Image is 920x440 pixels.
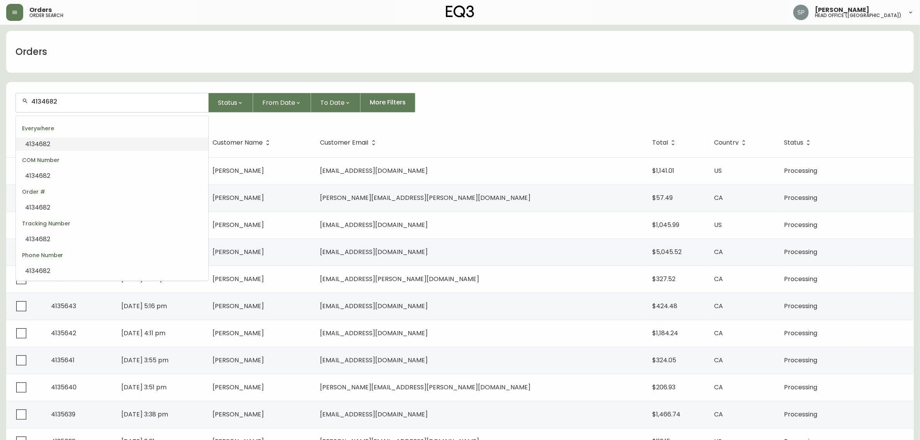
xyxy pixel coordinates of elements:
[784,410,817,419] span: Processing
[714,140,739,145] span: Country
[320,193,531,202] span: [PERSON_NAME][EMAIL_ADDRESS][PERSON_NAME][DOMAIN_NAME]
[16,151,208,169] div: COM Number
[652,166,674,175] span: $1,141.01
[784,166,817,175] span: Processing
[121,383,167,392] span: [DATE] 3:51 pm
[15,45,47,58] h1: Orders
[815,13,901,18] h5: head office ([GEOGRAPHIC_DATA])
[714,410,723,419] span: CA
[16,182,208,201] div: Order #
[784,247,817,256] span: Processing
[320,98,345,107] span: To Date
[652,139,678,146] span: Total
[51,410,75,419] span: 4135639
[815,7,869,13] span: [PERSON_NAME]
[784,302,817,310] span: Processing
[652,220,679,229] span: $1,045.99
[121,410,168,419] span: [DATE] 3:38 pm
[714,193,723,202] span: CA
[652,275,675,283] span: $327.52
[51,356,75,365] span: 4135641
[320,302,428,310] span: [EMAIL_ADDRESS][DOMAIN_NAME]
[652,140,668,145] span: Total
[652,302,677,310] span: $424.48
[16,119,208,138] div: Everywhere
[320,166,428,175] span: [EMAIL_ADDRESS][DOMAIN_NAME]
[320,140,369,145] span: Customer Email
[320,410,428,419] span: [EMAIL_ADDRESS][DOMAIN_NAME]
[213,139,273,146] span: Customer Name
[25,140,50,148] span: 4134682
[784,193,817,202] span: Processing
[320,220,428,229] span: [EMAIL_ADDRESS][DOMAIN_NAME]
[714,275,723,283] span: CA
[652,247,682,256] span: $5,045.52
[213,302,264,310] span: [PERSON_NAME]
[714,302,723,310] span: CA
[209,93,253,113] button: Status
[320,247,428,256] span: [EMAIL_ADDRESS][DOMAIN_NAME]
[446,5,474,18] img: logo
[213,193,264,202] span: [PERSON_NAME]
[320,275,480,283] span: [EMAIL_ADDRESS][PERSON_NAME][DOMAIN_NAME]
[213,140,263,145] span: Customer Name
[213,220,264,229] span: [PERSON_NAME]
[714,247,723,256] span: CA
[213,410,264,419] span: [PERSON_NAME]
[51,302,76,310] span: 4135643
[262,98,295,107] span: From Date
[370,98,406,107] span: More Filters
[121,356,168,365] span: [DATE] 3:55 pm
[784,275,817,283] span: Processing
[121,302,167,310] span: [DATE] 5:16 pm
[253,93,311,113] button: From Date
[213,166,264,175] span: [PERSON_NAME]
[320,329,428,338] span: [EMAIL_ADDRESS][DOMAIN_NAME]
[121,329,165,338] span: [DATE] 4:11 pm
[652,193,673,202] span: $57.49
[714,220,722,229] span: US
[784,139,813,146] span: Status
[784,383,817,392] span: Processing
[25,266,50,275] span: 4134682
[652,356,676,365] span: $324.05
[714,329,723,338] span: CA
[652,410,680,419] span: $1,466.74
[16,246,208,264] div: Phone Number
[784,220,817,229] span: Processing
[652,383,675,392] span: $206.93
[213,356,264,365] span: [PERSON_NAME]
[361,93,415,113] button: More Filters
[51,329,76,338] span: 4135642
[218,98,237,107] span: Status
[213,383,264,392] span: [PERSON_NAME]
[784,329,817,338] span: Processing
[213,329,264,338] span: [PERSON_NAME]
[320,356,428,365] span: [EMAIL_ADDRESS][DOMAIN_NAME]
[320,139,379,146] span: Customer Email
[31,98,202,105] input: Search
[29,7,52,13] span: Orders
[213,275,264,283] span: [PERSON_NAME]
[25,203,50,212] span: 4134682
[16,214,208,233] div: Tracking Number
[714,166,722,175] span: US
[311,93,361,113] button: To Date
[714,356,723,365] span: CA
[793,5,809,20] img: 0cb179e7bf3690758a1aaa5f0aafa0b4
[714,383,723,392] span: CA
[51,383,77,392] span: 4135640
[652,329,678,338] span: $1,184.24
[25,235,50,244] span: 4134682
[784,140,803,145] span: Status
[29,13,63,18] h5: order search
[25,171,50,180] span: 4134682
[784,356,817,365] span: Processing
[213,247,264,256] span: [PERSON_NAME]
[714,139,749,146] span: Country
[320,383,531,392] span: [PERSON_NAME][EMAIL_ADDRESS][PERSON_NAME][DOMAIN_NAME]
